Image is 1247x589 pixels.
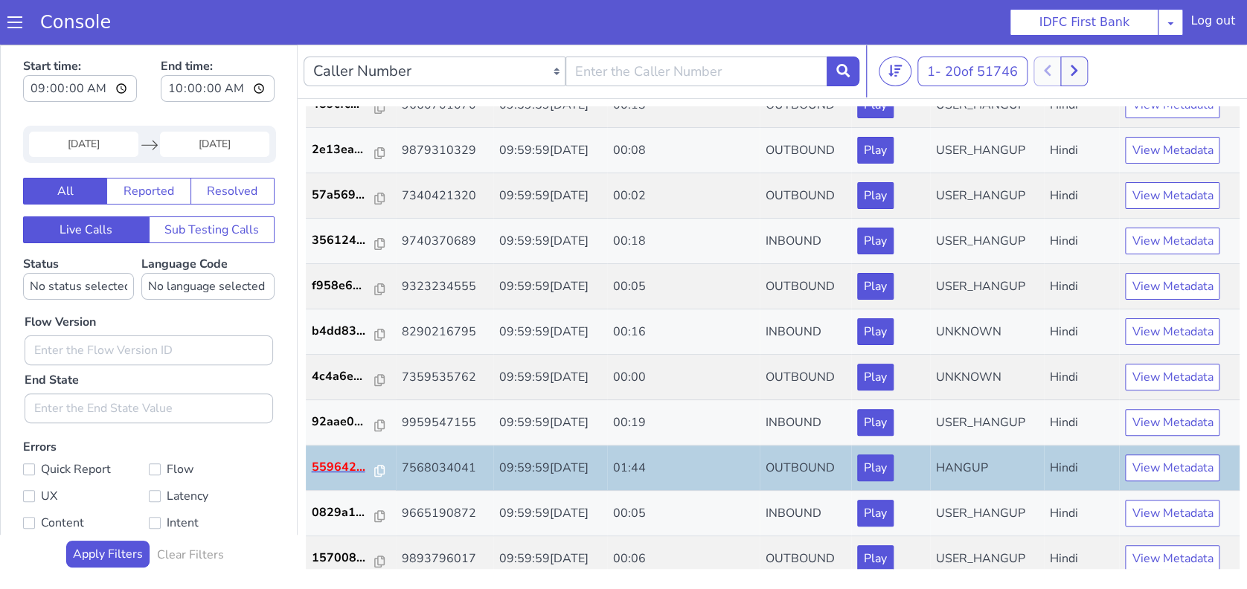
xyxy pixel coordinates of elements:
[312,459,391,477] a: 0829a1...
[1044,492,1119,537] td: Hindi
[1044,446,1119,492] td: Hindi
[857,319,894,346] button: Play
[396,446,493,492] td: 9665190872
[607,129,760,174] td: 00:02
[312,141,376,159] p: 57a569...
[565,12,827,42] input: Enter the Caller Number
[1125,410,1219,437] button: View Metadata
[23,211,134,255] label: Status
[157,503,224,518] h6: Clear Filters
[1125,455,1219,482] button: View Metadata
[396,174,493,219] td: 9740370689
[23,394,275,545] label: Errors
[312,413,376,431] p: 559642...
[312,459,376,477] p: 0829a1...
[930,219,1044,265] td: USER_HANGUP
[1010,9,1158,36] button: IDFC First Bank
[930,401,1044,446] td: HANGUP
[312,368,391,386] a: 92aae0...
[493,355,607,401] td: 09:59:59[DATE]
[25,326,79,344] label: End State
[1125,228,1219,255] button: View Metadata
[760,492,851,537] td: OUTBOUND
[1125,319,1219,346] button: View Metadata
[493,492,607,537] td: 09:59:59[DATE]
[857,228,894,255] button: Play
[396,129,493,174] td: 7340421320
[760,219,851,265] td: OUTBOUND
[161,8,275,62] label: End time:
[857,274,894,300] button: Play
[1044,129,1119,174] td: Hindi
[190,133,275,160] button: Resolved
[141,228,275,255] select: Language Code
[1044,310,1119,355] td: Hindi
[23,441,149,462] label: UX
[1044,219,1119,265] td: Hindi
[396,219,493,265] td: 9323234555
[760,446,851,492] td: INBOUND
[312,232,391,250] a: f958e6...
[312,277,391,295] a: b4dd83...
[23,228,134,255] select: Status
[857,455,894,482] button: Play
[857,183,894,210] button: Play
[25,291,273,321] input: Enter the Flow Version ID
[930,174,1044,219] td: USER_HANGUP
[312,368,376,386] p: 92aae0...
[396,492,493,537] td: 9893796017
[1044,401,1119,446] td: Hindi
[930,355,1044,401] td: USER_HANGUP
[312,504,376,522] p: 157008...
[917,12,1028,42] button: 1- 20of 51746
[930,446,1044,492] td: USER_HANGUP
[312,277,376,295] p: b4dd83...
[106,133,190,160] button: Reported
[160,87,269,112] input: End Date
[857,92,894,119] button: Play
[396,401,493,446] td: 7568034041
[312,187,391,205] a: 356124...
[312,323,376,341] p: 4c4a6e...
[23,133,107,160] button: All
[493,310,607,355] td: 09:59:59[DATE]
[312,323,391,341] a: 4c4a6e...
[493,129,607,174] td: 09:59:59[DATE]
[396,310,493,355] td: 7359535762
[607,310,760,355] td: 00:00
[396,355,493,401] td: 9959547155
[1190,12,1235,36] div: Log out
[1125,274,1219,300] button: View Metadata
[23,30,137,57] input: Start time:
[66,496,150,523] button: Apply Filters
[760,83,851,129] td: OUTBOUND
[23,414,149,435] label: Quick Report
[161,30,275,57] input: End time:
[25,268,96,286] label: Flow Version
[493,219,607,265] td: 09:59:59[DATE]
[22,12,129,33] a: Console
[945,18,1018,36] span: 20 of 51746
[1125,138,1219,164] button: View Metadata
[1044,174,1119,219] td: Hindi
[930,310,1044,355] td: UNKNOWN
[493,265,607,310] td: 09:59:59[DATE]
[23,172,150,199] button: Live Calls
[760,401,851,446] td: OUTBOUND
[930,129,1044,174] td: USER_HANGUP
[396,83,493,129] td: 9879310329
[607,446,760,492] td: 00:05
[607,265,760,310] td: 00:16
[930,83,1044,129] td: USER_HANGUP
[1044,265,1119,310] td: Hindi
[760,310,851,355] td: OUTBOUND
[149,468,275,489] label: Intent
[149,441,275,462] label: Latency
[493,401,607,446] td: 09:59:59[DATE]
[930,265,1044,310] td: UNKNOWN
[141,211,275,255] label: Language Code
[1044,355,1119,401] td: Hindi
[493,174,607,219] td: 09:59:59[DATE]
[312,96,391,114] a: 2e13ea...
[857,364,894,391] button: Play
